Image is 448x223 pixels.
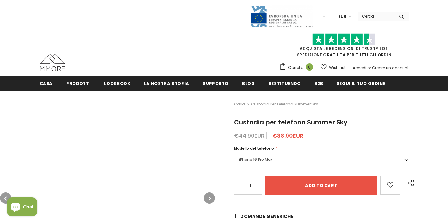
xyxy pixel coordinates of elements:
[144,81,189,87] span: La nostra storia
[279,63,316,72] a: Carrello 0
[104,81,130,87] span: Lookbook
[265,176,377,195] input: Add to cart
[367,65,371,70] span: or
[353,65,366,70] a: Accedi
[40,81,53,87] span: Casa
[234,132,265,140] span: €44.90EUR
[203,76,229,90] a: supporto
[300,46,388,51] a: Acquista le recensioni di TrustPilot
[40,54,65,71] img: Casi MMORE
[312,33,375,46] img: Fidati di Pilot Stars
[279,36,409,57] span: SPEDIZIONE GRATUITA PER TUTTI GLI ORDINI
[269,76,301,90] a: Restituendo
[339,14,346,20] span: EUR
[251,100,318,108] span: Custodia per telefono Summer Sky
[306,63,313,71] span: 0
[372,65,409,70] a: Creare un account
[329,64,346,71] span: Wish List
[5,197,39,218] inbox-online-store-chat: Shopify online store chat
[144,76,189,90] a: La nostra storia
[314,81,323,87] span: B2B
[234,154,413,166] label: iPhone 16 Pro Max
[234,100,245,108] a: Casa
[66,81,90,87] span: Prodotti
[242,76,255,90] a: Blog
[250,14,313,19] a: Javni Razpis
[242,81,255,87] span: Blog
[358,12,394,21] input: Search Site
[66,76,90,90] a: Prodotti
[272,132,303,140] span: €38.90EUR
[337,76,385,90] a: Segui il tuo ordine
[234,146,274,151] span: Modello del telefono
[337,81,385,87] span: Segui il tuo ordine
[288,64,303,71] span: Carrello
[234,118,347,127] span: Custodia per telefono Summer Sky
[203,81,229,87] span: supporto
[314,76,323,90] a: B2B
[40,76,53,90] a: Casa
[240,213,294,220] span: Domande generiche
[104,76,130,90] a: Lookbook
[269,81,301,87] span: Restituendo
[250,5,313,28] img: Javni Razpis
[321,62,346,73] a: Wish List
